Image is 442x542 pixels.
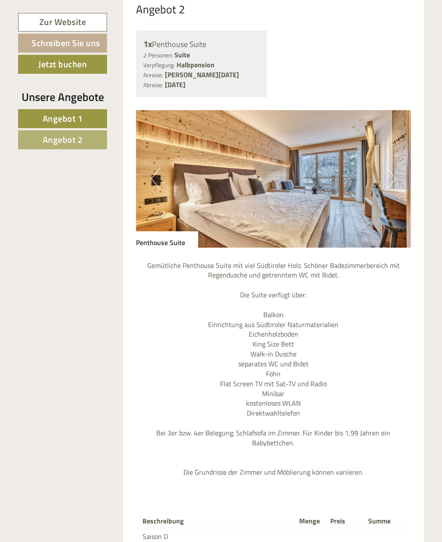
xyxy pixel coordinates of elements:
[136,110,411,248] img: image
[143,61,175,69] small: Verpflegung:
[165,79,186,90] b: [DATE]
[365,514,404,528] th: Summe
[18,89,107,105] div: Unsere Angebote
[136,1,185,17] div: Angebot 2
[387,168,396,189] button: Next
[296,514,327,528] th: Menge
[165,69,239,80] b: [PERSON_NAME][DATE]
[136,231,198,248] div: Penthouse Suite
[18,13,107,32] a: Zur Website
[143,71,163,79] small: Anreise:
[143,51,173,60] small: 2 Personen:
[43,112,83,125] span: Angebot 1
[177,60,215,70] b: Halbpension
[143,38,260,50] div: Penthouse Suite
[142,514,296,528] th: Beschreibung
[43,133,83,146] span: Angebot 2
[143,37,152,50] b: 1x
[143,81,163,89] small: Abreise:
[18,34,107,53] a: Schreiben Sie uns
[136,261,411,478] p: Gemütliche Penthouse Suite mit viel Südtiroler Holz. Schöner Badezimmerbereich mit Regendusche un...
[18,55,107,74] a: Jetzt buchen
[151,168,160,189] button: Previous
[327,514,365,528] th: Preis
[174,50,190,60] b: Suite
